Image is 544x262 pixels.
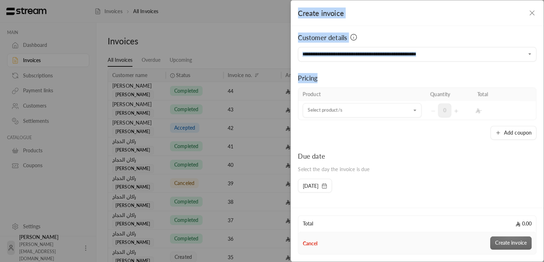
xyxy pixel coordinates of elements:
[298,166,369,172] span: Select the day the invoice is due
[303,182,319,190] span: [DATE]
[298,33,347,43] span: Customer details
[477,205,536,211] span: Manage payment methods
[426,88,473,101] th: Quantity
[525,50,534,59] button: Open
[438,103,451,117] span: 0
[303,240,318,247] button: Cancel
[298,9,344,17] span: Create invoice
[298,88,426,101] th: Product
[298,88,536,120] table: Selected Products
[303,220,313,227] span: Total
[491,126,537,140] button: Add coupon
[473,101,520,120] td: -
[473,88,520,101] th: Total
[298,205,351,213] span: Payment methods
[298,73,536,83] div: Pricing
[410,106,419,115] button: Open
[515,220,532,227] span: 0.00
[298,151,369,162] div: Due date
